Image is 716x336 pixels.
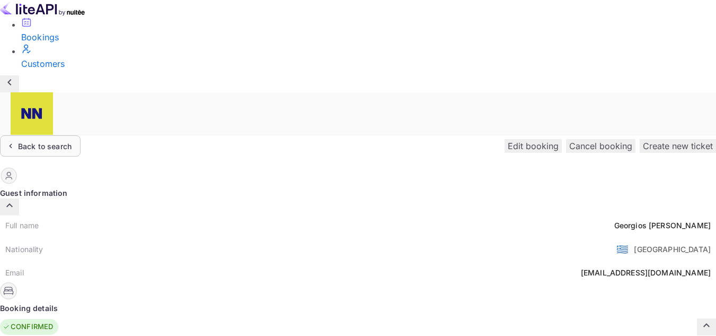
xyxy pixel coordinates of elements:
a: Bookings [21,17,716,44]
div: [EMAIL_ADDRESS][DOMAIN_NAME] [581,267,711,278]
div: [GEOGRAPHIC_DATA] [634,244,711,255]
div: Nationality [5,244,43,255]
div: CONFIRMED [3,322,53,332]
div: Full name [5,220,39,231]
div: Email [5,267,24,278]
a: Customers [21,44,716,70]
button: Cancel booking [566,139,635,153]
button: Create new ticket [640,139,716,153]
div: Customers [21,57,716,70]
div: Georgios [PERSON_NAME] [614,220,711,231]
img: N/A N/A [11,92,53,135]
div: Bookings [21,31,716,44]
button: Edit booking [505,139,562,153]
div: Back to search [18,141,72,152]
span: United States [616,239,629,259]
